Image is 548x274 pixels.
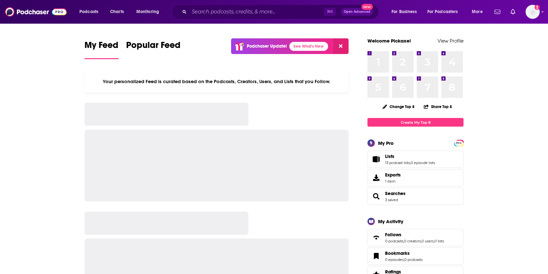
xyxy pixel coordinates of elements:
a: View Profile [438,38,463,44]
a: Searches [385,191,406,196]
button: open menu [75,7,107,17]
span: Logged in as Pickaxe [526,5,540,19]
a: Charts [106,7,128,17]
a: Follows [370,233,383,242]
a: Bookmarks [370,252,383,261]
img: User Profile [526,5,540,19]
span: For Business [391,7,417,16]
span: Exports [385,172,401,178]
a: 0 episodes [385,257,404,262]
span: Lists [367,151,463,168]
span: For Podcasters [427,7,458,16]
span: , [421,239,422,243]
span: , [403,239,404,243]
span: PRO [455,141,463,145]
span: More [472,7,483,16]
span: Popular Feed [126,40,181,54]
span: Bookmarks [367,247,463,265]
a: 0 users [422,239,434,243]
button: open menu [467,7,491,17]
span: Podcasts [79,7,98,16]
span: Exports [370,173,383,182]
button: Open AdvancedNew [341,8,373,16]
button: Change Top 8 [379,103,418,111]
a: 0 creators [404,239,421,243]
span: Follows [367,229,463,246]
button: open menu [423,7,467,17]
a: 13 podcast lists [385,160,410,165]
a: Searches [370,192,383,201]
a: Exports [367,169,463,186]
a: Lists [385,153,435,159]
img: Podchaser - Follow, Share and Rate Podcasts [5,6,67,18]
span: My Feed [85,40,118,54]
button: open menu [132,7,167,17]
a: PRO [455,140,463,145]
input: Search podcasts, credits, & more... [189,7,324,17]
span: New [361,4,373,10]
a: 0 lists [434,239,444,243]
a: Lists [370,155,383,164]
span: Searches [367,188,463,205]
a: Follows [385,232,444,238]
span: Open Advanced [344,10,370,13]
span: Follows [385,232,401,238]
div: Search podcasts, credits, & more... [178,4,385,19]
a: Popular Feed [126,40,181,59]
a: Bookmarks [385,250,423,256]
svg: Add a profile image [535,5,540,10]
span: Charts [110,7,124,16]
div: My Activity [378,218,403,224]
a: See What's New [289,42,328,51]
p: Podchaser Update! [247,43,287,49]
a: My Feed [85,40,118,59]
a: Create My Top 8 [367,118,463,127]
a: 0 episode lists [411,160,435,165]
a: Show notifications dropdown [492,6,503,17]
span: 1 item [385,179,401,184]
a: 3 saved [385,198,398,202]
div: My Pro [378,140,394,146]
a: Welcome Pickaxe! [367,38,411,44]
a: 0 podcasts [404,257,423,262]
span: Bookmarks [385,250,410,256]
div: Your personalized Feed is curated based on the Podcasts, Creators, Users, and Lists that you Follow. [85,71,349,92]
a: Show notifications dropdown [508,6,518,17]
button: open menu [387,7,425,17]
button: Share Top 8 [423,100,452,113]
span: , [410,160,411,165]
span: ⌘ K [324,8,336,16]
span: Lists [385,153,394,159]
span: Monitoring [136,7,159,16]
a: 0 podcasts [385,239,403,243]
button: Show profile menu [526,5,540,19]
